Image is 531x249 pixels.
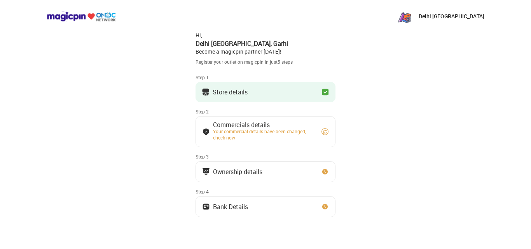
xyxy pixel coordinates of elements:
img: refresh_circle.10b5a287.svg [321,128,329,136]
img: ownership_icon.37569ceb.svg [202,203,210,211]
img: _2br-RkfgTRnykd0UVQyGvH0sbPHuQGZScrxQdQmzPvuFt0-9dB0QlPjWpEl_AjxNKKg2CFE1qv2Sh5LL7NqJrvLJpSa [397,9,412,24]
div: Store details [213,90,248,94]
div: Commercials details [213,123,314,127]
p: Delhi [GEOGRAPHIC_DATA] [419,12,484,20]
img: commercials_icon.983f7837.svg [202,168,210,176]
img: ondc-logo-new-small.8a59708e.svg [47,11,116,22]
button: Commercials detailsYour commercial details have been changed, check now [196,116,335,147]
img: storeIcon.9b1f7264.svg [202,88,210,96]
div: Step 3 [196,153,335,160]
div: Step 1 [196,74,335,80]
img: checkbox_green.749048da.svg [321,88,329,96]
img: clock_icon_new.67dbf243.svg [321,203,329,211]
div: Bank Details [213,205,248,209]
button: Store details [196,82,335,102]
button: Ownership details [196,161,335,182]
div: Delhi [GEOGRAPHIC_DATA] , Garhi [196,39,335,48]
img: clock_icon_new.67dbf243.svg [321,168,329,176]
img: bank_details_tick.fdc3558c.svg [202,128,210,136]
div: Your commercial details have been changed, check now [213,128,314,141]
div: Step 4 [196,188,335,195]
button: Bank Details [196,196,335,217]
div: Step 2 [196,108,335,115]
div: Hi, Become a magicpin partner [DATE]! [196,31,335,56]
div: Ownership details [213,170,262,174]
div: Register your outlet on magicpin in just 5 steps [196,59,335,65]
